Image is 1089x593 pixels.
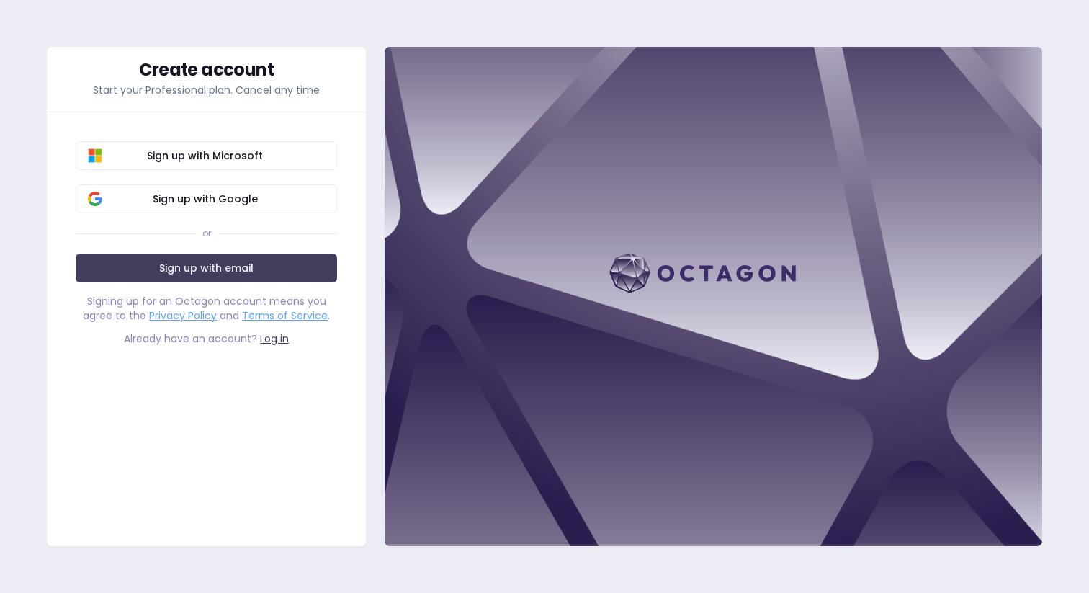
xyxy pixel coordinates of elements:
[76,254,337,282] a: Sign up with email
[149,308,217,323] a: Privacy Policy
[242,308,328,323] a: Terms of Service
[76,331,337,346] div: Already have an account?
[76,141,337,170] button: Sign up with Microsoft
[76,61,337,79] div: Create account
[260,331,289,346] a: Log in
[76,294,337,323] div: Signing up for an Octagon account means you agree to the and .
[202,228,211,239] div: or
[85,192,325,206] span: Sign up with Google
[76,184,337,213] button: Sign up with Google
[85,148,325,163] span: Sign up with Microsoft
[76,83,337,97] p: Start your Professional plan. Cancel any time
